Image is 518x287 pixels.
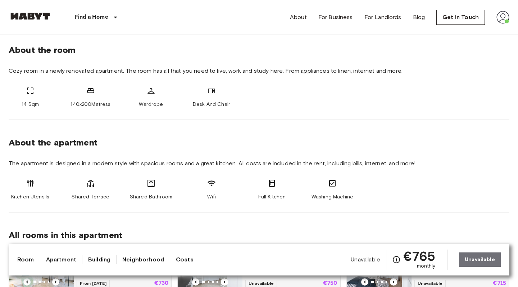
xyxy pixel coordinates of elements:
img: avatar [496,11,509,24]
span: From [DATE] [77,280,110,287]
a: About [290,13,307,22]
span: monthly [417,263,436,270]
img: Habyt [9,13,52,20]
span: Washing Machine [312,193,353,201]
svg: Check cost overview for full price breakdown. Please note that discounts apply to new joiners onl... [392,255,401,264]
button: Previous image [192,278,199,286]
a: Neighborhood [122,255,164,264]
span: Unavailable [414,280,446,287]
span: The apartment is designed in a modern style with spacious rooms and a great kitchen. All costs ar... [9,160,509,167]
button: Previous image [23,278,31,286]
button: Previous image [390,278,397,286]
span: About the apartment [9,137,97,148]
span: 140x200Matress [71,101,110,108]
a: Building [88,255,110,264]
span: All rooms in this apartment [9,230,509,241]
a: Get in Touch [436,10,485,25]
a: Room [17,255,34,264]
p: €730 [154,281,169,286]
p: Find a Home [75,13,108,22]
span: €765 [404,250,436,263]
span: Unavailable [351,256,380,264]
button: Previous image [52,278,59,286]
span: About the room [9,45,509,55]
span: Cozy room in a newly renovated apartment. The room has all that you need to live, work and study ... [9,67,509,75]
span: Wifi [207,193,216,201]
a: For Business [318,13,353,22]
p: €750 [323,281,337,286]
a: Apartment [46,255,76,264]
span: Unavailable [245,280,277,287]
p: €715 [493,281,506,286]
span: 14 Sqm [22,101,39,108]
a: Blog [413,13,425,22]
span: Desk And Chair [193,101,230,108]
span: Wardrope [139,101,163,108]
button: Previous image [361,278,368,286]
a: For Landlords [364,13,401,22]
span: Kitchen Utensils [11,193,49,201]
span: Shared Bathroom [130,193,172,201]
span: Shared Terrace [72,193,109,201]
span: Full Kitchen [258,193,286,201]
a: Costs [176,255,194,264]
button: Previous image [221,278,228,286]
